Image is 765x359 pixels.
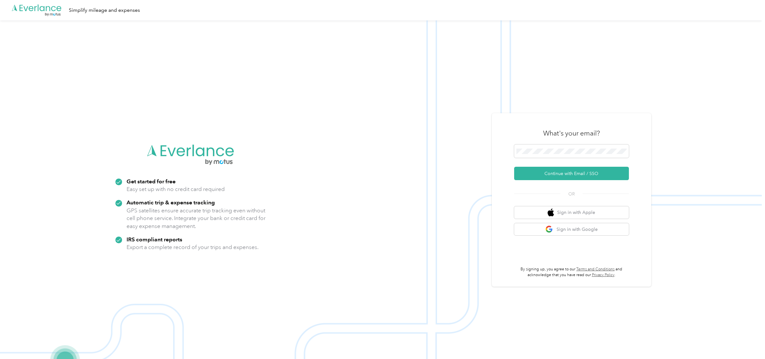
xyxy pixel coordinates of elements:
p: Export a complete record of your trips and expenses. [127,243,259,251]
button: google logoSign in with Google [514,223,629,236]
p: GPS satellites ensure accurate trip tracking even without cell phone service. Integrate your bank... [127,207,266,230]
img: apple logo [548,209,554,216]
strong: IRS compliant reports [127,236,182,243]
h3: What's your email? [543,129,600,138]
button: apple logoSign in with Apple [514,206,629,219]
a: Terms and Conditions [576,267,615,272]
iframe: Everlance-gr Chat Button Frame [729,323,765,359]
strong: Get started for free [127,178,176,185]
span: OR [560,191,583,197]
p: By signing up, you agree to our and acknowledge that you have read our . [514,267,629,278]
img: google logo [545,225,553,233]
strong: Automatic trip & expense tracking [127,199,215,206]
div: Simplify mileage and expenses [69,6,140,14]
button: Continue with Email / SSO [514,167,629,180]
p: Easy set up with no credit card required [127,185,225,193]
a: Privacy Policy [592,273,615,277]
